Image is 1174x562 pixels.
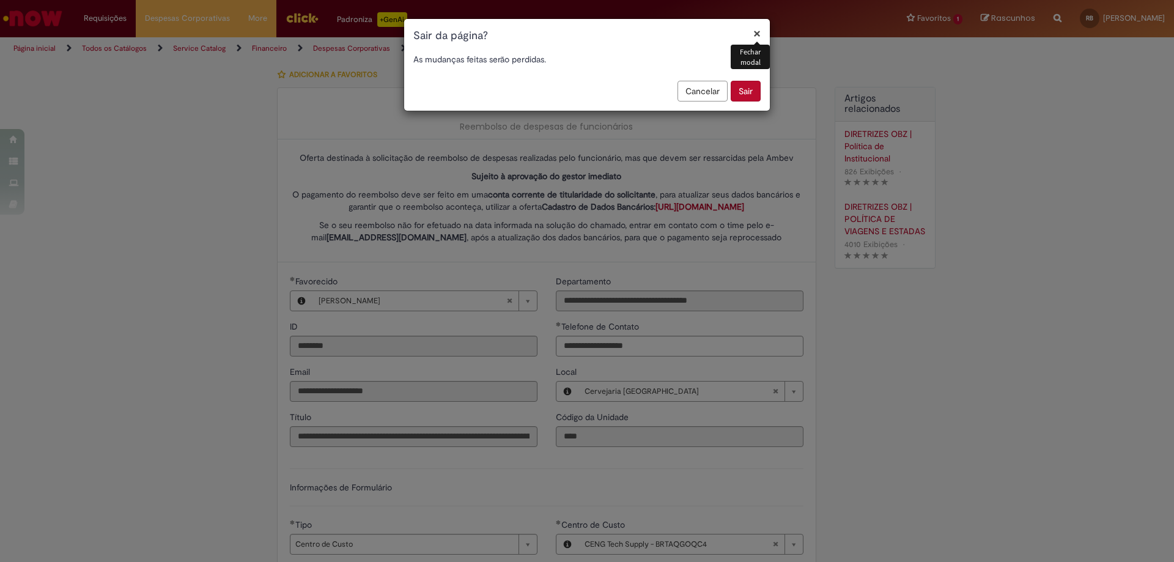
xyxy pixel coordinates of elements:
[731,81,761,102] button: Sair
[753,27,761,40] button: Fechar modal
[413,28,761,44] h1: Sair da página?
[413,53,761,65] p: As mudanças feitas serão perdidas.
[677,81,728,102] button: Cancelar
[731,45,770,69] div: Fechar modal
